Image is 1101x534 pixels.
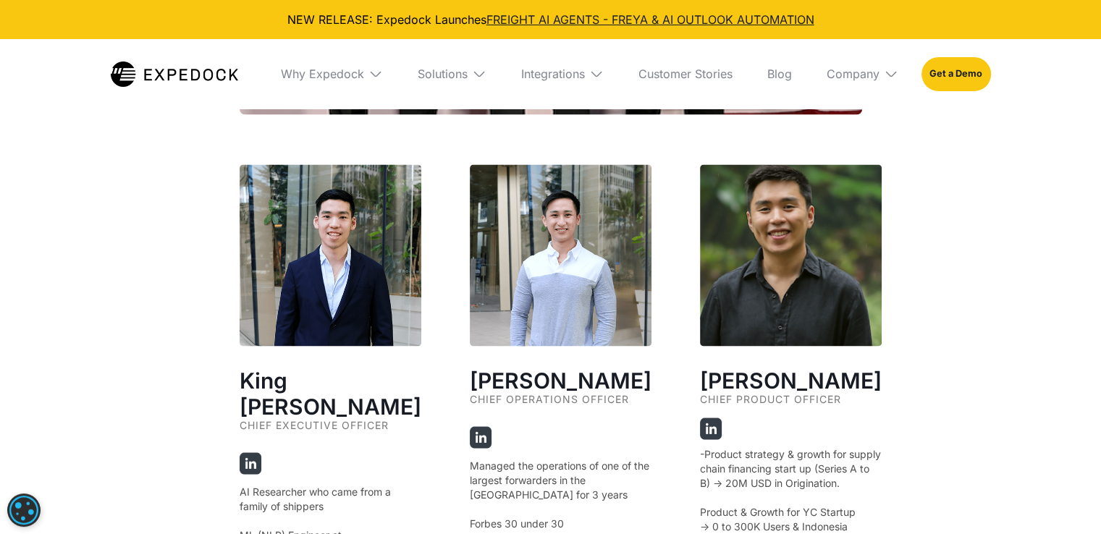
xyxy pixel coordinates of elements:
[700,393,882,418] div: Chief Product Officer
[510,39,615,109] div: Integrations
[281,67,364,81] div: Why Expedock
[269,39,395,109] div: Why Expedock
[756,39,803,109] a: Blog
[406,39,498,109] div: Solutions
[240,419,421,444] div: Chief Executive Officer
[521,67,585,81] div: Integrations
[470,393,651,418] div: Chief Operations Officer
[921,57,990,90] a: Get a Demo
[12,12,1089,27] div: NEW RELEASE: Expedock Launches
[240,367,421,419] h2: King [PERSON_NAME]
[815,39,910,109] div: Company
[470,367,651,393] h3: [PERSON_NAME]
[418,67,468,81] div: Solutions
[700,367,882,393] h3: [PERSON_NAME]
[827,67,879,81] div: Company
[700,164,882,346] img: Jig Young, co-founder and chief product officer at Expedock.com
[470,458,651,530] p: Managed the operations of one of the largest forwarders in the [GEOGRAPHIC_DATA] for 3 years Forb...
[470,164,651,346] img: COO Jeff Tan
[486,12,814,27] a: FREIGHT AI AGENTS - FREYA & AI OUTLOOK AUTOMATION
[240,164,421,346] img: CEO King Alandy Dy
[860,378,1101,534] iframe: Chat Widget
[627,39,744,109] a: Customer Stories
